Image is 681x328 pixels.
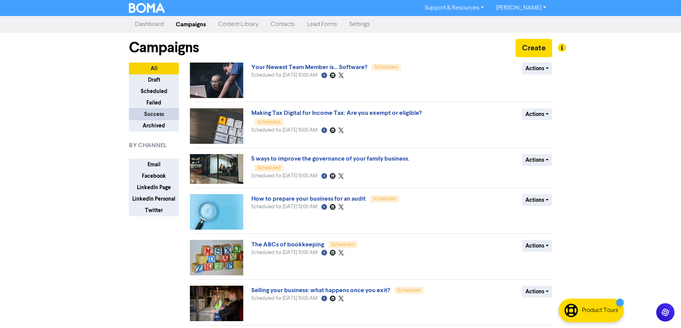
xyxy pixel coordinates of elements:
[129,170,179,182] button: Facebook
[522,286,552,297] button: Actions
[343,17,376,32] a: Settings
[129,193,179,205] button: LinkedIn Personal
[129,108,179,120] button: Success
[257,120,281,125] span: Scheduled
[490,2,552,14] a: [PERSON_NAME]
[129,63,179,74] button: All
[190,286,243,321] img: image_1753363549032.jpeg
[190,240,243,275] img: image_1753363732632.jpeg
[129,17,170,32] a: Dashboard
[129,3,165,13] img: BOMA Logo
[251,195,366,203] a: How to prepare your business for an audit
[522,240,552,252] button: Actions
[129,120,179,132] button: Archived
[257,166,281,170] span: Scheduled
[129,141,167,150] span: BY CHANNEL
[251,174,317,178] span: Scheduled for [DATE] 10:00 AM
[251,155,410,162] a: 5 ways to improve the governance of your family business.
[129,39,199,56] h1: Campaigns
[129,204,179,216] button: Twitter
[251,204,317,209] span: Scheduled for [DATE] 10:00 AM
[373,196,396,201] span: Scheduled
[129,97,179,109] button: Failed
[129,182,179,193] button: LinkedIn Page
[251,250,317,255] span: Scheduled for [DATE] 10:00 AM
[190,108,243,144] img: image_1753364379214.jpeg
[251,286,390,294] a: Selling your business: what happens once you exit?
[522,154,552,166] button: Actions
[251,63,367,71] a: Your Newest Team Member is… Software?
[251,128,317,133] span: Scheduled for [DATE] 10:00 AM
[212,17,265,32] a: Content Library
[251,109,422,117] a: Making Tax Digital for Income Tax: Are you exempt or eligible?
[374,65,398,70] span: Scheduled
[251,73,317,78] span: Scheduled for [DATE] 10:00 AM
[522,108,552,120] button: Actions
[170,17,212,32] a: Campaigns
[251,241,324,248] a: The ABCs of bookkeeping
[129,159,179,170] button: Email
[643,291,681,328] iframe: Chat Widget
[129,85,179,97] button: Scheduled
[251,296,317,301] span: Scheduled for [DATE] 10:00 AM
[522,63,552,74] button: Actions
[331,242,355,247] span: Scheduled
[129,74,179,86] button: Draft
[522,194,552,206] button: Actions
[190,154,243,184] img: image_1753364145128.jpeg
[265,17,301,32] a: Contacts
[516,39,552,57] button: Create
[190,194,243,230] img: image_1753363959797.jpeg
[419,2,490,14] a: Support & Resources
[301,17,343,32] a: Lead Forms
[397,288,421,293] span: Scheduled
[190,63,243,98] img: image_1753364568710.jpeg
